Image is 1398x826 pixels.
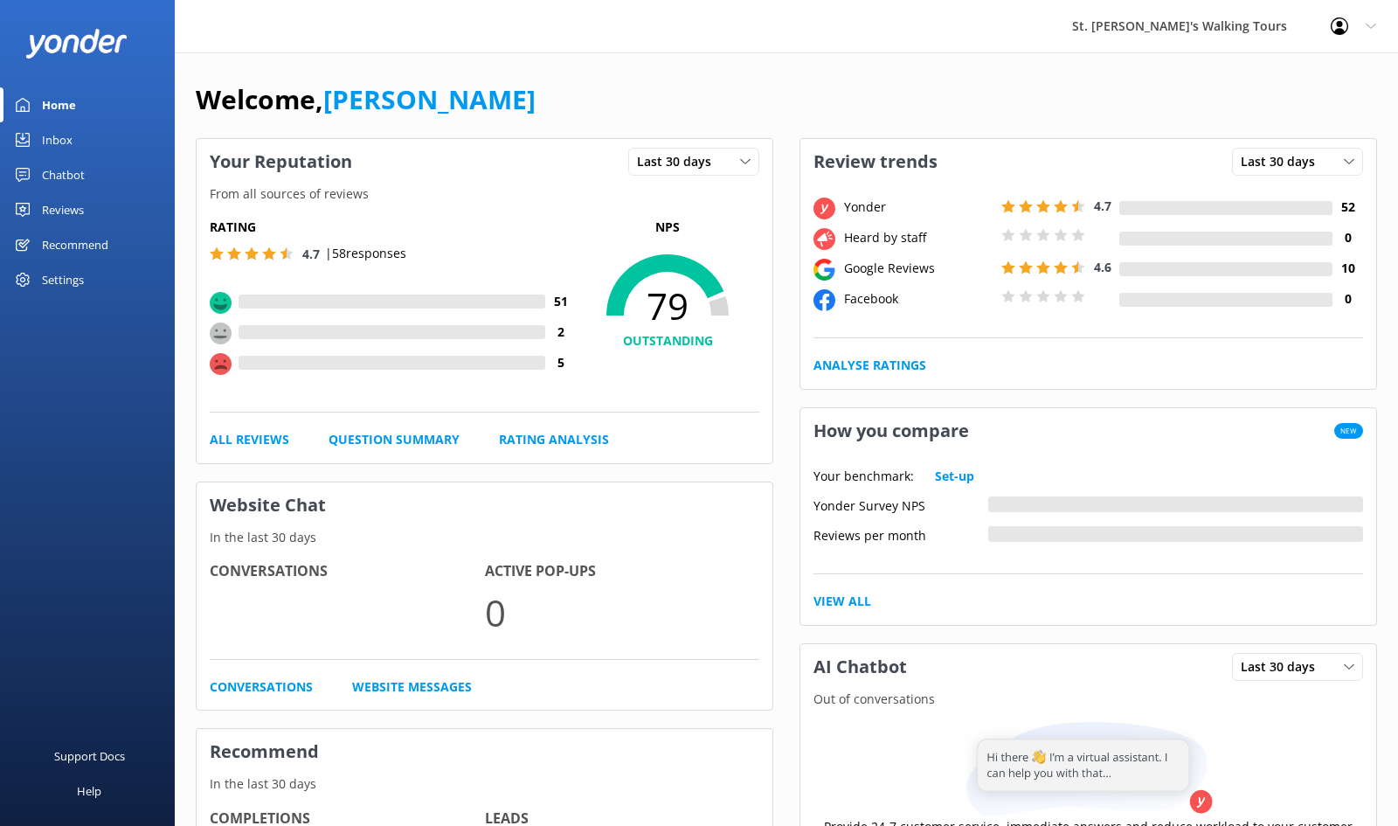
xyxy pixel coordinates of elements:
[1241,657,1325,677] span: Last 30 days
[42,122,73,157] div: Inbox
[325,244,406,263] p: | 58 responses
[813,496,988,512] div: Yonder Survey NPS
[1094,198,1111,214] span: 4.7
[196,79,536,121] h1: Welcome,
[77,774,101,809] div: Help
[637,152,722,171] span: Last 30 days
[576,284,759,328] span: 79
[545,323,576,342] h4: 2
[302,246,320,262] span: 4.7
[323,81,536,117] a: [PERSON_NAME]
[197,139,365,184] h3: Your Reputation
[800,644,920,690] h3: AI Chatbot
[813,592,871,611] a: View All
[329,430,460,449] a: Question Summary
[210,560,485,583] h4: Conversations
[800,139,951,184] h3: Review trends
[54,739,125,774] div: Support Docs
[545,292,576,311] h4: 51
[485,560,760,583] h4: Active Pop-ups
[1332,228,1363,247] h4: 0
[42,262,84,297] div: Settings
[26,29,127,58] img: yonder-white-logo.png
[545,353,576,372] h4: 5
[352,677,472,697] a: Website Messages
[576,331,759,351] h4: OUTSTANDING
[210,218,576,237] h5: Rating
[1332,289,1363,309] h4: 0
[1332,198,1363,217] h4: 52
[499,430,609,449] a: Rating Analysis
[1094,259,1111,275] span: 4.6
[197,482,772,528] h3: Website Chat
[42,87,76,122] div: Home
[42,192,84,227] div: Reviews
[210,430,289,449] a: All Reviews
[800,690,1376,709] p: Out of conversations
[813,356,926,375] a: Analyse Ratings
[1334,423,1363,439] span: New
[197,528,772,547] p: In the last 30 days
[210,677,313,697] a: Conversations
[840,259,997,278] div: Google Reviews
[42,157,85,192] div: Chatbot
[800,408,982,454] h3: How you compare
[1332,259,1363,278] h4: 10
[42,227,108,262] div: Recommend
[840,289,997,309] div: Facebook
[840,228,997,247] div: Heard by staff
[485,583,760,642] p: 0
[962,722,1215,817] img: assistant...
[813,526,988,542] div: Reviews per month
[576,218,759,237] p: NPS
[197,774,772,794] p: In the last 30 days
[197,729,772,774] h3: Recommend
[813,467,914,486] p: Your benchmark:
[840,198,997,217] div: Yonder
[1241,152,1325,171] span: Last 30 days
[197,184,772,204] p: From all sources of reviews
[935,467,974,486] a: Set-up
